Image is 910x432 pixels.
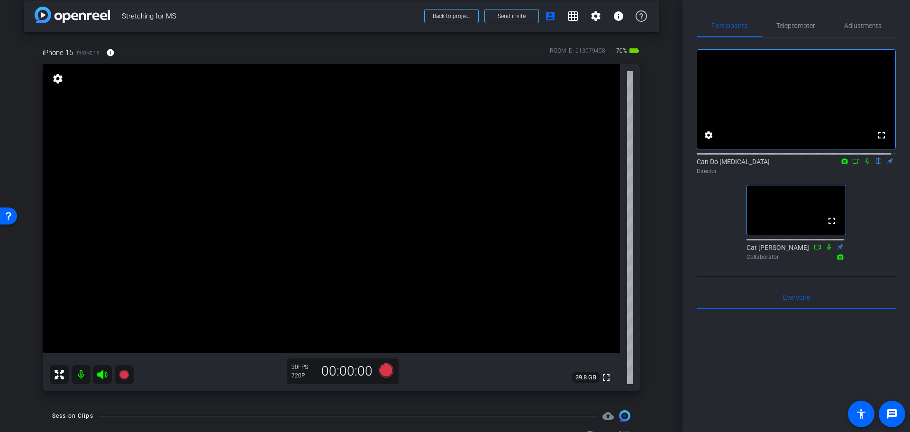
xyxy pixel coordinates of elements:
[615,43,628,58] span: 70%
[697,167,896,175] div: Director
[602,410,614,422] mat-icon: cloud_upload
[844,22,882,29] span: Adjustments
[855,408,867,420] mat-icon: accessibility
[746,253,846,261] div: Collaborator
[711,22,747,29] span: Participants
[572,372,600,383] span: 39.8 GB
[783,294,810,301] span: Everyone
[886,408,898,420] mat-icon: message
[51,73,64,84] mat-icon: settings
[291,372,315,379] div: 720P
[424,9,479,23] button: Back to project
[602,410,614,422] span: Destinations for your clips
[601,372,612,383] mat-icon: fullscreen
[567,10,579,22] mat-icon: grid_on
[122,7,419,26] span: Stretching for MS
[550,46,605,60] div: ROOM ID: 613979458
[703,129,714,141] mat-icon: settings
[826,215,837,227] mat-icon: fullscreen
[433,13,470,19] span: Back to project
[697,157,896,175] div: Can Do [MEDICAL_DATA]
[545,10,556,22] mat-icon: account_box
[876,129,887,141] mat-icon: fullscreen
[291,363,315,371] div: 30
[43,47,73,58] span: iPhone 15
[315,363,379,379] div: 00:00:00
[776,22,815,29] span: Teleprompter
[52,411,93,421] div: Session Clips
[873,156,884,165] mat-icon: flip
[298,364,308,370] span: FPS
[613,10,624,22] mat-icon: info
[498,12,526,20] span: Send invite
[35,7,110,23] img: app-logo
[746,243,846,261] div: Cat [PERSON_NAME]
[628,45,640,56] mat-icon: battery_std
[619,410,630,422] img: Session clips
[484,9,539,23] button: Send invite
[106,48,115,57] mat-icon: info
[75,49,99,56] span: iPhone 15
[590,10,601,22] mat-icon: settings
